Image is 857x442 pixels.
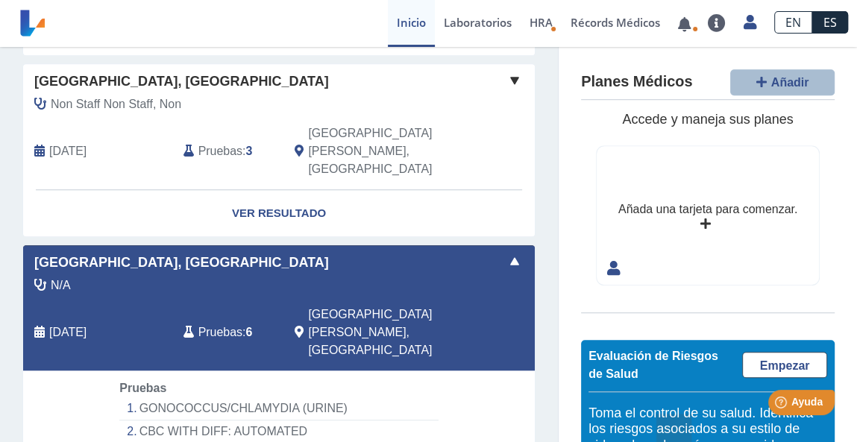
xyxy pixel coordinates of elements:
b: 6 [245,326,252,338]
span: [GEOGRAPHIC_DATA], [GEOGRAPHIC_DATA] [34,253,329,273]
iframe: Help widget launcher [724,384,841,426]
a: Ver Resultado [23,190,535,237]
li: GONOCOCCUS/CHLAMYDIA (URINE) [119,397,438,420]
span: San Juan, PR [308,306,459,359]
span: Non Staff Non Staff, Non [51,95,181,113]
div: : [172,124,284,178]
span: Pruebas [198,323,242,341]
span: Empezar [760,359,810,372]
span: Añadir [771,76,809,89]
a: EN [774,11,812,34]
button: Añadir [730,69,835,95]
span: 2025-04-04 [49,142,87,160]
div: Añada una tarjeta para comenzar. [618,201,797,218]
a: Empezar [742,352,827,378]
span: Pruebas [119,382,166,394]
span: Accede y maneja sus planes [622,112,793,127]
span: N/A [51,277,71,294]
a: ES [812,11,848,34]
h4: Planes Médicos [581,73,692,91]
div: : [172,306,284,359]
span: HRA [530,15,553,30]
span: Evaluación de Riesgos de Salud [588,350,718,380]
span: Pruebas [198,142,242,160]
span: San Juan, PR [308,124,459,178]
b: 3 [245,145,252,157]
span: [GEOGRAPHIC_DATA], [GEOGRAPHIC_DATA] [34,72,329,92]
span: 2025-02-17 [49,323,87,341]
